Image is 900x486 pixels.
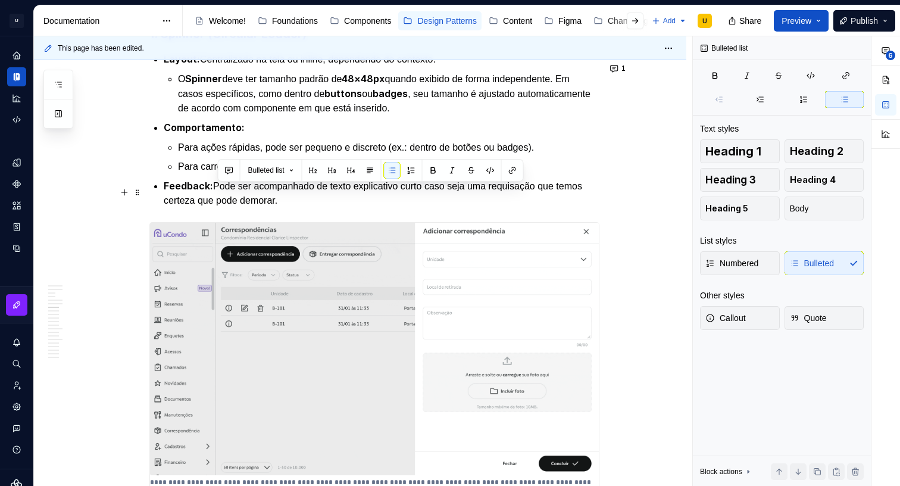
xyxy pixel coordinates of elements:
button: 1 [607,60,631,77]
span: Publish [851,15,878,27]
span: Numbered [705,257,758,269]
p: Pode ser acompanhado de texto explicativo curto caso seja uma requisação que temos certeza que po... [164,179,599,208]
span: 6 [886,51,895,60]
strong: Feedback: [164,180,213,192]
a: Storybook stories [7,217,26,236]
a: Foundations [253,11,323,30]
p: Para ações rápidas, pode ser pequeno e discreto (ex.: dentro de botões ou badges). [178,140,599,155]
button: Preview [774,10,829,32]
a: Welcome! [190,11,251,30]
a: Design Patterns [398,11,482,30]
button: Publish [833,10,895,32]
span: Body [790,202,809,214]
button: Notifications [7,333,26,352]
a: Design tokens [7,153,26,172]
div: Figma [558,15,582,27]
button: Share [722,10,769,32]
a: Invite team [7,376,26,395]
div: List styles [700,235,736,247]
span: Callout [705,312,746,324]
div: Page tree [190,9,646,33]
div: U [10,14,24,28]
div: U [702,16,707,26]
a: Content [484,11,537,30]
a: Analytics [7,89,26,108]
span: Heading 2 [790,145,843,157]
span: 1 [621,64,626,73]
div: Documentation [43,15,156,27]
span: Heading 3 [705,174,756,186]
button: Heading 3 [700,168,780,192]
button: Heading 4 [785,168,864,192]
span: Heading 5 [705,202,748,214]
a: Figma [539,11,586,30]
a: Home [7,46,26,65]
span: This page has been edited. [58,43,144,53]
div: Foundations [272,15,318,27]
div: Block actions [700,463,753,480]
strong: Spinner [185,73,222,85]
a: Code automation [7,110,26,129]
div: Welcome! [209,15,246,27]
a: Components [325,11,396,30]
div: Content [503,15,532,27]
strong: badges [373,88,408,99]
span: Quote [790,312,827,324]
div: Design Patterns [417,15,477,27]
button: Heading 5 [700,197,780,220]
span: Add [663,16,676,26]
a: Documentation [7,67,26,86]
span: Share [739,15,761,27]
button: Search ⌘K [7,354,26,373]
p: O deve ter tamanho padrão de quando exibido de forma independente. Em casos específicos, como den... [178,71,599,116]
span: Heading 4 [790,174,836,186]
strong: 48×48px [342,73,385,85]
button: U [2,8,31,33]
button: Heading 1 [700,139,780,163]
span: Preview [782,15,811,27]
button: Body [785,197,864,220]
strong: buttons [324,88,362,99]
div: Block actions [700,467,742,476]
a: Assets [7,196,26,215]
button: Add [648,13,690,29]
button: Heading 2 [785,139,864,163]
button: Numbered [700,251,780,275]
div: Text styles [700,123,739,135]
div: Components [344,15,391,27]
button: Callout [700,306,780,330]
a: Data sources [7,239,26,258]
a: Changelog [589,11,653,30]
button: Contact support [7,419,26,438]
button: Quote [785,306,864,330]
p: Para carregamentos de tela inteira, deve ser centralizado e destacado. (48×48px) [178,160,599,174]
a: Components [7,175,26,194]
strong: Comportamento: [164,121,245,133]
div: Other styles [700,289,745,301]
a: Settings [7,397,26,416]
span: Heading 1 [705,145,761,157]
